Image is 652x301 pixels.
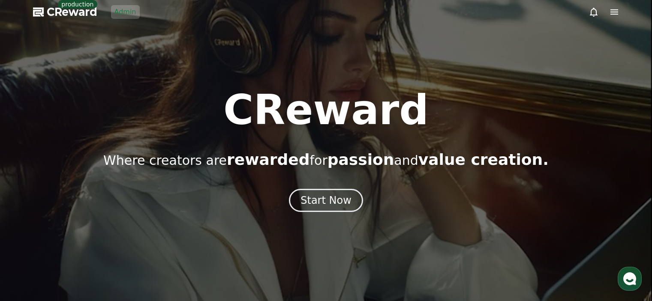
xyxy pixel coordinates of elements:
[328,151,394,168] span: passion
[33,5,97,19] a: CReward
[47,5,97,19] span: CReward
[111,5,140,19] a: Admin
[289,189,363,212] button: Start Now
[300,194,352,207] div: Start Now
[289,197,363,206] a: Start Now
[103,151,549,168] p: Where creators are for and
[223,89,429,131] h1: CReward
[418,151,549,168] span: value creation.
[227,151,309,168] span: rewarded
